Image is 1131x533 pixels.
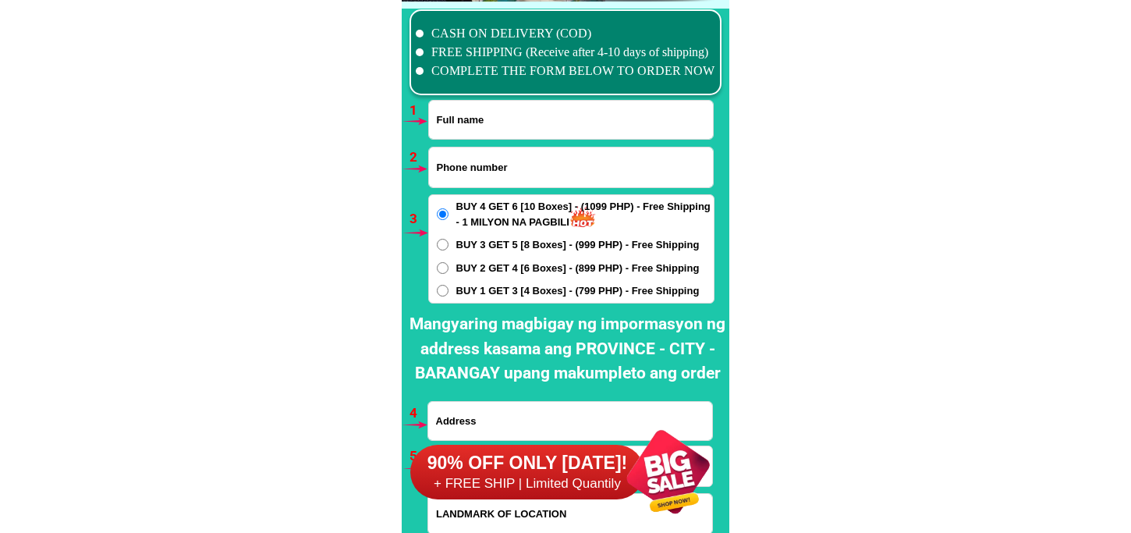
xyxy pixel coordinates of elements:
[409,403,427,424] h6: 4
[456,283,700,299] span: BUY 1 GET 3 [4 Boxes] - (799 PHP) - Free Shipping
[437,262,448,274] input: BUY 2 GET 4 [6 Boxes] - (899 PHP) - Free Shipping
[437,239,448,251] input: BUY 3 GET 5 [8 Boxes] - (999 PHP) - Free Shipping
[416,24,715,43] li: CASH ON DELIVERY (COD)
[437,208,448,220] input: BUY 4 GET 6 [10 Boxes] - (1099 PHP) - Free Shipping - 1 MILYON NA PAGBILI
[409,147,427,168] h6: 2
[416,62,715,80] li: COMPLETE THE FORM BELOW TO ORDER NOW
[410,475,644,492] h6: + FREE SHIP | Limited Quantily
[456,237,700,253] span: BUY 3 GET 5 [8 Boxes] - (999 PHP) - Free Shipping
[456,261,700,276] span: BUY 2 GET 4 [6 Boxes] - (899 PHP) - Free Shipping
[409,101,427,121] h6: 1
[406,312,729,386] h2: Mangyaring magbigay ng impormasyon ng address kasama ang PROVINCE - CITY - BARANGAY upang makumpl...
[429,147,713,187] input: Input phone_number
[437,285,448,297] input: BUY 1 GET 3 [4 Boxes] - (799 PHP) - Free Shipping
[409,446,427,467] h6: 5
[416,43,715,62] li: FREE SHIPPING (Receive after 4-10 days of shipping)
[409,209,427,229] h6: 3
[410,452,644,475] h6: 90% OFF ONLY [DATE]!
[456,199,714,229] span: BUY 4 GET 6 [10 Boxes] - (1099 PHP) - Free Shipping - 1 MILYON NA PAGBILI
[429,101,713,139] input: Input full_name
[428,402,712,440] input: Input address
